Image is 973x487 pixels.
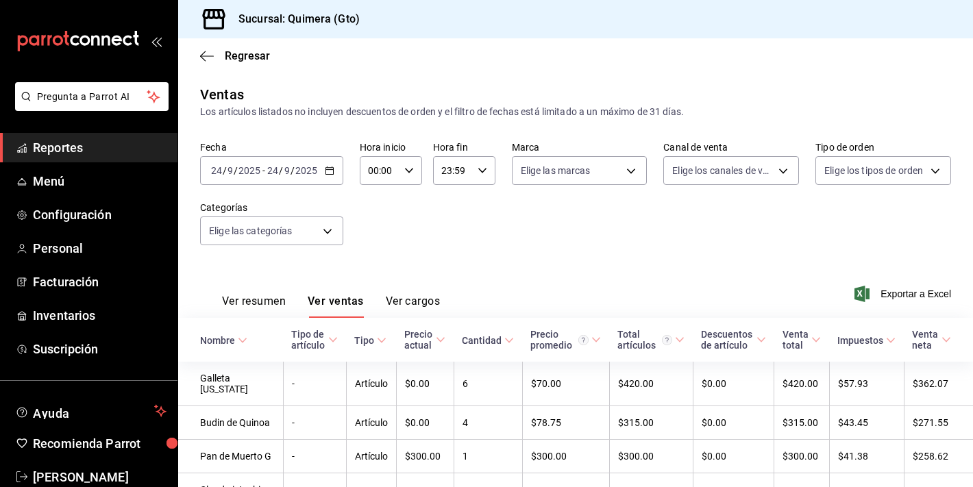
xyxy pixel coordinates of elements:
[178,406,283,440] td: Budin de Quinoa
[617,329,685,351] span: Total artículos
[33,205,167,224] span: Configuración
[454,362,522,406] td: 6
[530,329,589,351] div: Precio promedio
[151,36,162,47] button: open_drawer_menu
[609,440,693,473] td: $300.00
[701,329,766,351] span: Descuentos de artículo
[904,362,973,406] td: $362.07
[829,406,904,440] td: $43.45
[672,164,774,177] span: Elige los canales de venta
[33,273,167,291] span: Facturación
[37,90,147,104] span: Pregunta a Parrot AI
[774,406,830,440] td: $315.00
[904,406,973,440] td: $271.55
[178,440,283,473] td: Pan de Muerto G
[33,239,167,258] span: Personal
[912,329,939,351] div: Venta neta
[454,440,522,473] td: 1
[15,82,169,111] button: Pregunta a Parrot AI
[308,295,364,318] button: Ver ventas
[283,406,346,440] td: -
[227,11,360,27] h3: Sucursal: Quimera (Gto)
[701,329,754,351] div: Descuentos de artículo
[200,335,235,346] div: Nombre
[33,468,167,486] span: [PERSON_NAME]
[609,362,693,406] td: $420.00
[396,440,454,473] td: $300.00
[433,142,495,152] label: Hora fin
[279,165,283,176] span: /
[225,49,270,62] span: Regresar
[462,335,502,346] div: Cantidad
[693,362,774,406] td: $0.00
[663,142,799,152] label: Canal de venta
[10,99,169,114] a: Pregunta a Parrot AI
[783,329,822,351] span: Venta total
[454,406,522,440] td: 4
[33,340,167,358] span: Suscripción
[386,295,441,318] button: Ver cargos
[774,440,830,473] td: $300.00
[262,165,265,176] span: -
[33,306,167,325] span: Inventarios
[609,406,693,440] td: $315.00
[200,84,244,105] div: Ventas
[346,440,396,473] td: Artículo
[33,172,167,190] span: Menú
[291,329,325,351] div: Tipo de artículo
[291,329,338,351] span: Tipo de artículo
[178,362,283,406] td: Galleta [US_STATE]
[295,165,318,176] input: ----
[837,335,896,346] span: Impuestos
[512,142,648,152] label: Marca
[209,224,293,238] span: Elige las categorías
[522,406,609,440] td: $78.75
[904,440,973,473] td: $258.62
[222,295,286,318] button: Ver resumen
[578,335,589,345] svg: Precio promedio = Total artículos / cantidad
[396,406,454,440] td: $0.00
[857,286,951,302] button: Exportar a Excel
[223,165,227,176] span: /
[354,335,386,346] span: Tipo
[346,362,396,406] td: Artículo
[837,335,883,346] div: Impuestos
[234,165,238,176] span: /
[284,165,291,176] input: --
[693,440,774,473] td: $0.00
[774,362,830,406] td: $420.00
[617,329,672,351] div: Total artículos
[522,440,609,473] td: $300.00
[210,165,223,176] input: --
[354,335,374,346] div: Tipo
[912,329,951,351] span: Venta neta
[824,164,923,177] span: Elige los tipos de orden
[200,335,247,346] span: Nombre
[200,105,951,119] div: Los artículos listados no incluyen descuentos de orden y el filtro de fechas está limitado a un m...
[33,138,167,157] span: Reportes
[462,335,514,346] span: Cantidad
[829,362,904,406] td: $57.93
[521,164,591,177] span: Elige las marcas
[815,142,951,152] label: Tipo de orden
[829,440,904,473] td: $41.38
[530,329,601,351] span: Precio promedio
[404,329,445,351] span: Precio actual
[283,440,346,473] td: -
[404,329,433,351] div: Precio actual
[783,329,809,351] div: Venta total
[396,362,454,406] td: $0.00
[662,335,672,345] svg: El total artículos considera cambios de precios en los artículos así como costos adicionales por ...
[238,165,261,176] input: ----
[693,406,774,440] td: $0.00
[200,203,343,212] label: Categorías
[283,362,346,406] td: -
[291,165,295,176] span: /
[222,295,440,318] div: navigation tabs
[200,49,270,62] button: Regresar
[267,165,279,176] input: --
[33,403,149,419] span: Ayuda
[227,165,234,176] input: --
[360,142,422,152] label: Hora inicio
